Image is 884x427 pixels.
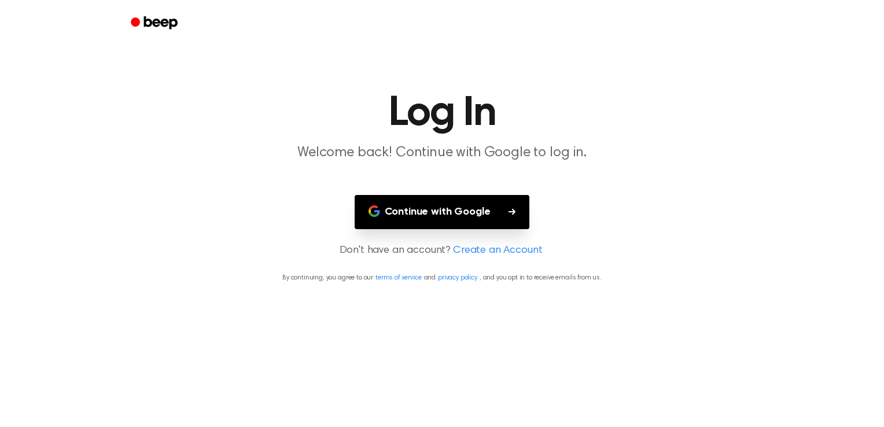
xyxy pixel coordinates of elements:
[220,143,664,163] p: Welcome back! Continue with Google to log in.
[355,195,530,229] button: Continue with Google
[375,274,421,281] a: terms of service
[123,12,188,35] a: Beep
[146,93,738,134] h1: Log In
[453,243,542,259] a: Create an Account
[438,274,477,281] a: privacy policy
[14,243,870,259] p: Don't have an account?
[14,273,870,283] p: By continuing, you agree to our and , and you opt in to receive emails from us.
